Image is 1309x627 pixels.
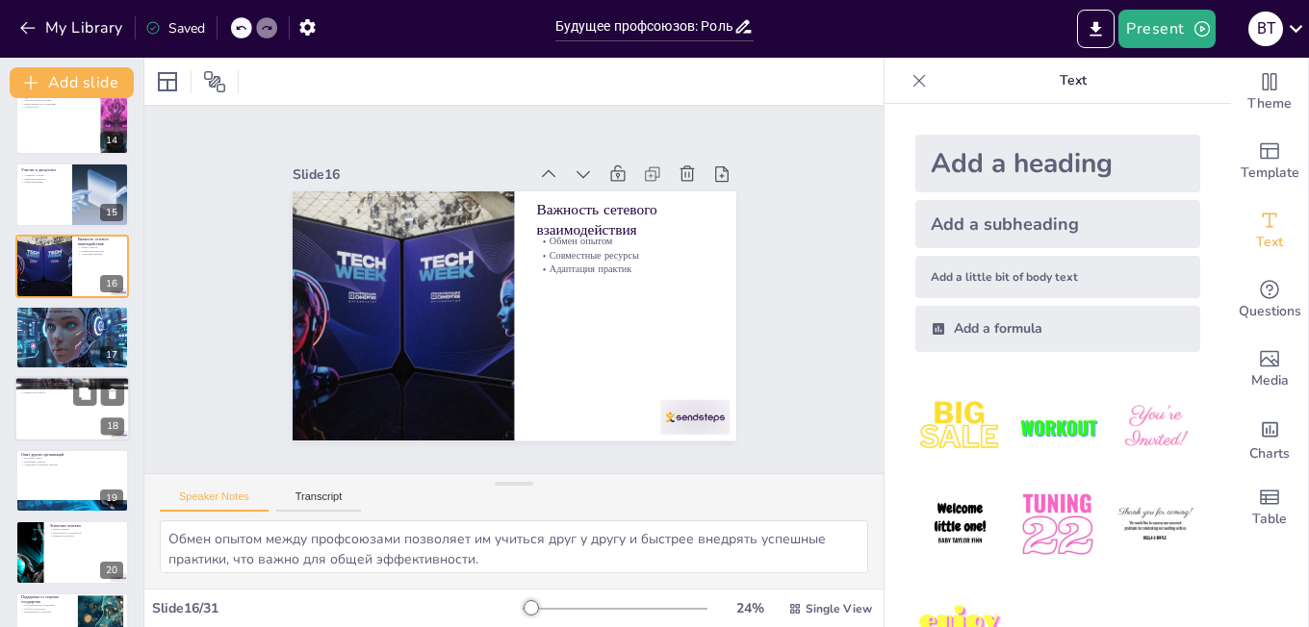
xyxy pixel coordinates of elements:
[78,252,123,256] p: Адаптация практик
[276,490,362,512] button: Transcript
[21,102,95,106] p: Предложения по улучшению
[10,67,134,98] button: Add slide
[21,320,123,324] p: Активное участие работников
[73,383,96,406] button: Duplicate Slide
[21,313,123,316] p: Защита прав работников
[1111,480,1200,569] img: 6.jpeg
[541,202,722,262] p: Важность сетевого взаимодействия
[15,163,129,226] div: 15
[1249,443,1290,464] span: Charts
[78,245,123,249] p: Обмен опытом
[49,523,123,529] p: Этические аспекты
[49,528,123,532] p: Защита данных
[49,531,123,535] p: Прозрачность алгоритмов
[21,106,95,110] p: Участие всех
[15,235,129,298] div: 16
[160,490,269,512] button: Speaker Notes
[152,66,183,97] div: Layout
[1013,480,1102,569] img: 5.jpeg
[1231,335,1308,404] div: Add images, graphics, shapes or video
[160,520,868,573] textarea: Обмен опытом между профсоюзами позволяет им учиться друг у другу и быстрее внедрять успешные прак...
[915,200,1200,248] div: Add a subheading
[100,562,123,579] div: 20
[100,132,123,149] div: 14
[100,204,123,221] div: 15
[21,174,66,178] p: Активное участие
[1247,93,1292,114] span: Theme
[21,309,123,314] p: Роль технологий в профсоюзах
[101,418,124,436] div: 18
[100,489,123,507] div: 19
[1077,10,1115,48] button: Export to PowerPoint
[21,456,123,460] p: Изучение опыта
[1241,163,1299,184] span: Template
[21,452,123,458] p: Опыт других организаций
[1013,383,1102,472] img: 2.jpeg
[20,388,124,391] p: Обучение сотрудников
[1252,509,1287,530] span: Table
[49,535,123,539] p: Влияние на членов
[1231,58,1308,127] div: Change the overall theme
[21,98,95,102] p: Способы обратной связи
[540,238,718,270] p: Обмен опытом
[78,249,123,253] p: Совместные ресурсы
[727,599,773,617] div: 24 %
[915,306,1200,352] div: Add a formula
[915,135,1200,192] div: Add a heading
[21,316,123,320] p: Эффективные инструменты
[304,142,540,186] div: Slide 16
[806,601,872,616] span: Single View
[100,346,123,364] div: 17
[1231,196,1308,265] div: Add text boxes
[21,460,123,464] p: Избежание ошибок
[21,177,66,181] p: Задавание вопросов
[1248,12,1283,46] div: В т
[1239,301,1301,322] span: Questions
[537,264,715,297] p: Адаптация практик
[15,520,129,584] div: 20
[1231,265,1308,335] div: Get real-time input from your audience
[20,380,124,386] p: Практические шаги к внедрению
[21,464,123,467] p: Адаптация успешных практик
[1231,473,1308,542] div: Add a table
[555,13,734,40] input: Insert title
[539,251,717,284] p: Совместные ресурсы
[14,377,130,442] div: 18
[1231,404,1308,473] div: Add charts and graphs
[21,607,72,611] p: Доступ к ресурсам
[1231,127,1308,196] div: Add ready made slides
[915,480,1005,569] img: 4.jpeg
[1256,232,1283,253] span: Text
[14,13,131,43] button: My Library
[15,91,129,155] div: 14
[1118,10,1215,48] button: Present
[15,449,129,513] div: 19
[203,70,226,93] span: Position
[20,384,124,388] p: Создание стратегии
[21,603,72,607] p: Государственная поддержка
[21,167,66,173] p: Участие в дискуссии
[21,594,72,605] p: Поддержка со стороны государства
[145,19,205,38] div: Saved
[21,181,66,185] p: Обмен мнениями
[101,383,124,406] button: Delete Slide
[1251,370,1289,391] span: Media
[78,237,123,247] p: Важность сетевого взаимодействия
[15,306,129,369] div: 17
[915,383,1005,472] img: 1.jpeg
[1248,10,1283,48] button: В т
[915,256,1200,298] div: Add a little bit of body text
[935,58,1212,104] p: Text
[1111,383,1200,472] img: 3.jpeg
[152,599,523,617] div: Slide 16 / 31
[100,275,123,292] div: 16
[20,391,124,395] p: Оценка результатов
[21,610,72,614] p: Инициативы государства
